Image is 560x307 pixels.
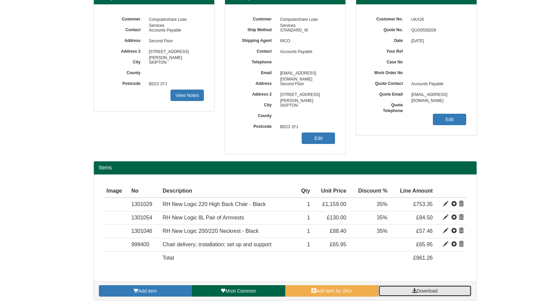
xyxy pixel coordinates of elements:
[235,14,277,22] label: Customer
[277,36,335,47] span: RICO
[104,14,146,22] label: Customer
[104,185,129,198] th: Image
[160,185,296,198] th: Description
[104,36,146,44] label: Address
[366,57,408,65] label: Case No
[128,238,160,252] td: 999400
[316,288,352,294] span: Add item by SKU
[366,47,408,54] label: Your Ref
[330,242,346,247] span: £65.95
[390,185,435,198] th: Line Amount
[416,215,433,220] span: £84.50
[366,100,408,114] label: Quote Telephone
[296,185,313,198] th: Qty
[235,68,277,76] label: Email
[162,242,271,247] span: Chair delivery; installation; set up and support
[307,242,310,247] span: 1
[277,14,335,25] span: Computershare Loan Services
[104,47,146,54] label: Address 2
[366,68,408,76] label: Work Order No
[146,36,204,47] span: Second Floor
[307,201,310,207] span: 1
[277,122,335,133] span: BD23 1FJ
[128,225,160,238] td: 1301046
[313,185,349,198] th: Unit Price
[277,25,335,36] span: STANDARD_W
[377,228,387,234] span: 35%
[162,215,244,220] span: RH New Logic 8L Pair of Armrests
[146,25,204,36] span: Accounts Payable
[235,79,277,87] label: Address
[378,285,472,297] a: Download
[408,14,466,25] span: UKA26
[277,79,335,90] span: Second Floor
[235,100,277,108] label: City
[366,25,408,33] label: Quote No.
[235,47,277,54] label: Contact
[408,25,466,36] span: QUO0558209
[302,133,335,144] a: Edit
[366,36,408,44] label: Date
[327,215,346,220] span: £130.00
[146,57,204,68] span: SKIPTON
[171,90,204,101] a: View Notes
[225,288,256,294] span: Most Common
[235,122,277,130] label: Postcode
[104,57,146,65] label: City
[416,242,433,247] span: £65.95
[162,201,266,207] span: RH New Logic 220 High Back Chair - Black
[160,251,296,264] td: Total
[277,68,335,79] span: [EMAIL_ADDRESS][DOMAIN_NAME]
[235,90,277,97] label: Address 2
[307,215,310,220] span: 1
[408,79,466,90] span: Accounts Payable
[99,165,472,171] h2: Items
[416,228,433,234] span: £57.46
[146,14,204,25] span: Computershare Loan Services
[307,228,310,234] span: 1
[377,215,387,220] span: 35%
[408,90,466,100] span: [EMAIL_ADDRESS][DOMAIN_NAME]
[138,288,157,294] span: Add item
[146,47,204,57] span: [STREET_ADDRESS][PERSON_NAME]
[377,201,387,207] span: 35%
[235,111,277,119] label: County
[128,211,160,225] td: 1301054
[433,114,466,125] a: Edit
[349,185,390,198] th: Discount %
[277,90,335,100] span: [STREET_ADDRESS][PERSON_NAME]
[408,36,466,47] span: [DATE]
[146,79,204,90] span: BD23 1FJ
[417,288,438,294] span: Download
[128,198,160,211] td: 1301029
[277,47,335,57] span: Accounts Payable
[277,100,335,111] span: SKIPTON
[162,228,258,234] span: RH New Logic 200/220 Neckrest - Black
[104,68,146,76] label: County
[413,201,433,207] span: £753.35
[235,57,277,65] label: Telephone
[235,36,277,44] label: Shipping Agent
[104,79,146,87] label: Postcode
[322,201,346,207] span: £1,159.00
[235,25,277,33] label: Ship Method
[128,185,160,198] th: No
[330,228,346,234] span: £88.40
[366,90,408,97] label: Quote Email
[366,79,408,87] label: Quote Contact
[104,25,146,33] label: Contact
[413,255,433,261] span: £961.26
[366,14,408,22] label: Customer No.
